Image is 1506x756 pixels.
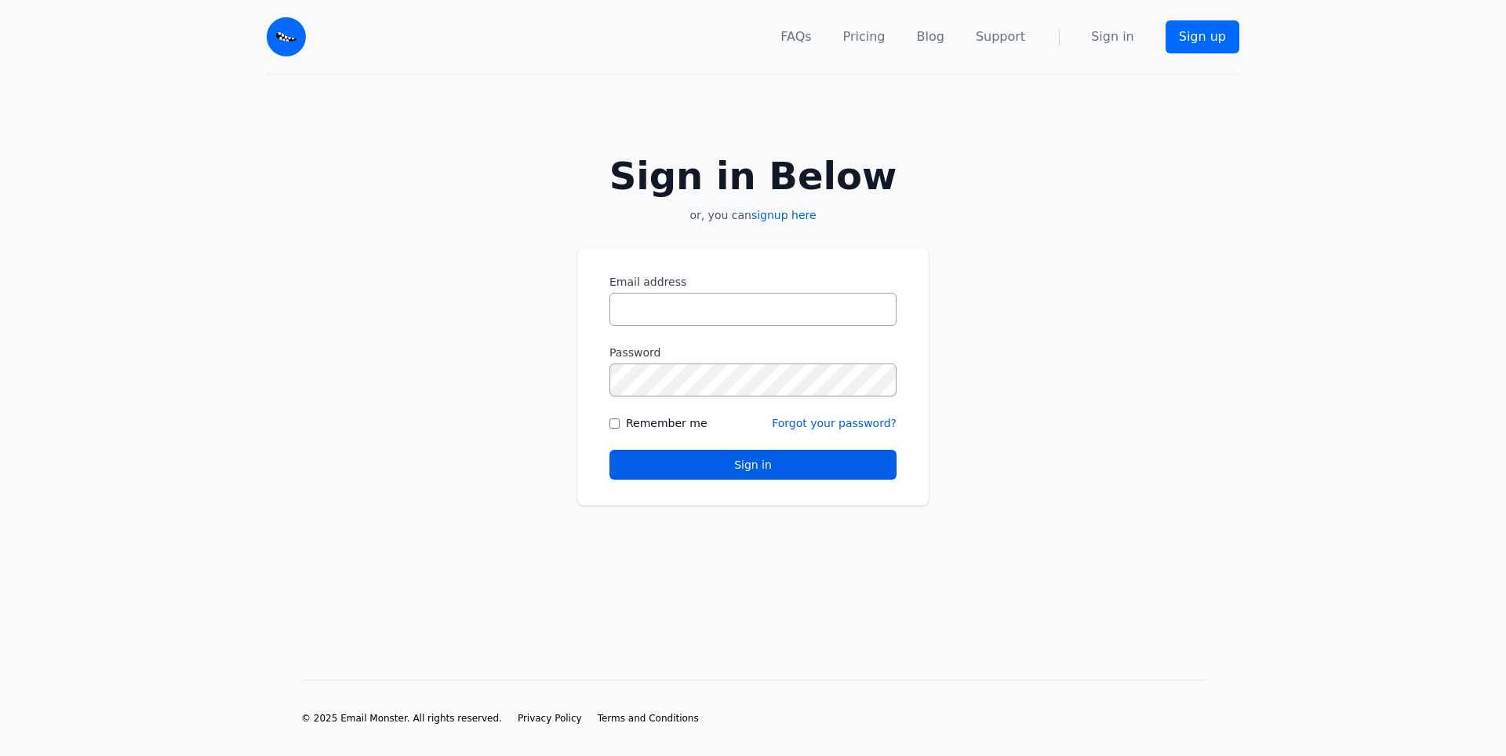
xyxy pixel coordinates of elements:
[976,27,1025,46] a: Support
[267,17,306,57] img: Email Monster
[518,712,582,725] a: Privacy Policy
[917,27,944,46] a: Blog
[843,27,886,46] a: Pricing
[577,207,929,223] p: or, you can
[609,274,897,290] label: Email address
[518,713,582,724] span: Privacy Policy
[626,415,708,431] label: Remember me
[780,27,811,46] a: FAQs
[609,345,897,360] label: Password
[609,450,897,480] button: Sign in
[772,417,897,429] a: Forgot your password?
[301,712,502,725] li: © 2025 Email Monster. All rights reserved.
[751,209,817,221] a: signup here
[577,157,929,195] h2: Sign in Below
[1166,20,1239,53] a: Sign up
[598,712,699,725] a: Terms and Conditions
[598,713,699,724] span: Terms and Conditions
[1091,27,1134,46] a: Sign in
